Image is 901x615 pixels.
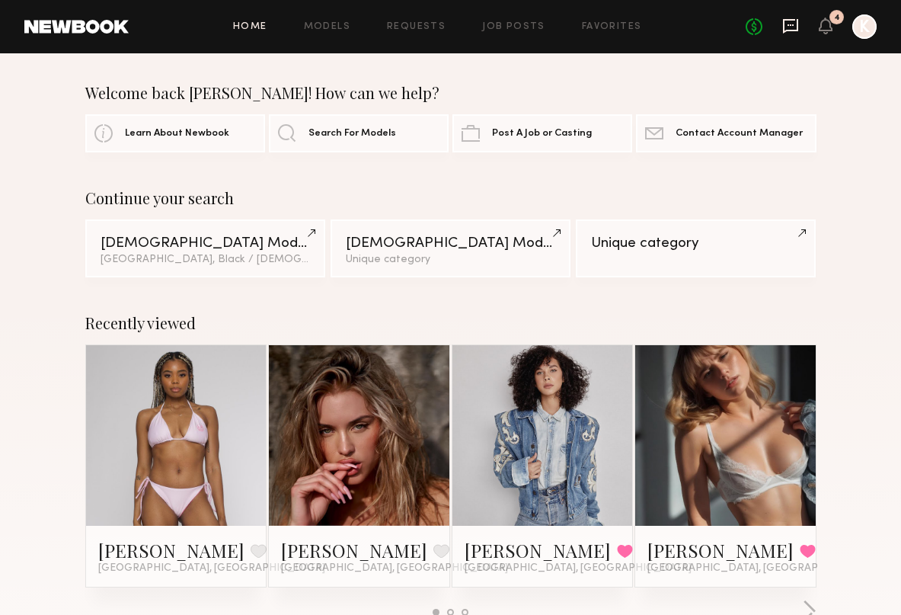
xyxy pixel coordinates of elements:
a: [DEMOGRAPHIC_DATA] ModelsUnique category [331,219,571,277]
span: Contact Account Manager [676,129,803,139]
a: Learn About Newbook [85,114,265,152]
a: Home [233,22,267,32]
span: Learn About Newbook [125,129,229,139]
div: Unique category [346,255,556,265]
a: K [852,14,877,39]
div: [DEMOGRAPHIC_DATA] Models [101,236,311,251]
a: Search For Models [269,114,449,152]
a: [PERSON_NAME] [98,538,244,562]
a: Favorites [582,22,642,32]
span: [GEOGRAPHIC_DATA], [GEOGRAPHIC_DATA] [281,562,508,575]
span: [GEOGRAPHIC_DATA], [GEOGRAPHIC_DATA] [465,562,692,575]
a: Post A Job or Casting [452,114,632,152]
div: Recently viewed [85,314,816,332]
span: Post A Job or Casting [492,129,592,139]
a: Requests [387,22,446,32]
span: Search For Models [308,129,396,139]
div: [GEOGRAPHIC_DATA], Black / [DEMOGRAPHIC_DATA] [101,255,311,265]
span: [GEOGRAPHIC_DATA], [GEOGRAPHIC_DATA] [647,562,874,575]
a: Models [304,22,350,32]
a: [DEMOGRAPHIC_DATA] Models[GEOGRAPHIC_DATA], Black / [DEMOGRAPHIC_DATA] [85,219,326,277]
a: Contact Account Manager [636,114,816,152]
div: Unique category [591,236,801,251]
a: Unique category [576,219,816,277]
span: [GEOGRAPHIC_DATA], [GEOGRAPHIC_DATA] [98,562,325,575]
div: Welcome back [PERSON_NAME]! How can we help? [85,84,816,102]
div: Continue your search [85,189,816,207]
a: Job Posts [482,22,545,32]
div: [DEMOGRAPHIC_DATA] Models [346,236,556,251]
a: [PERSON_NAME] [647,538,794,562]
a: [PERSON_NAME] [465,538,611,562]
div: 4 [834,14,840,22]
a: [PERSON_NAME] [281,538,427,562]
